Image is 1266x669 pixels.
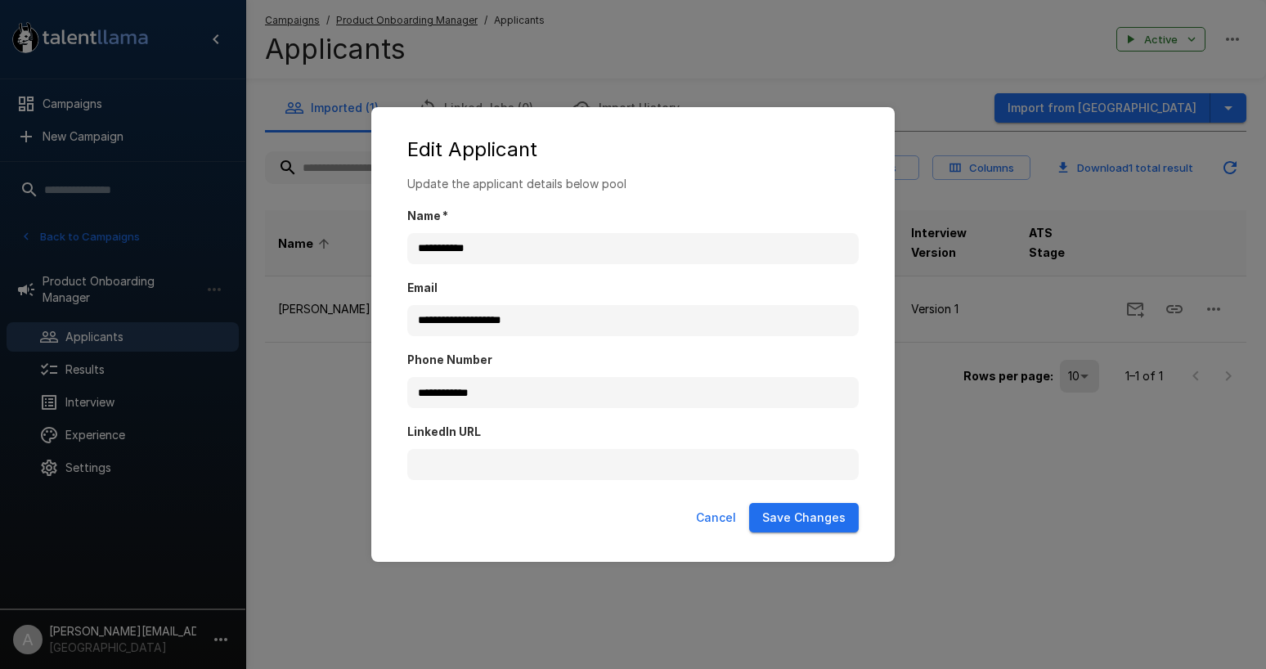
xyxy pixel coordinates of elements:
label: LinkedIn URL [407,424,859,441]
button: Cancel [689,503,743,533]
h2: Edit Applicant [388,123,878,176]
label: Phone Number [407,352,859,369]
p: Update the applicant details below pool [407,176,859,192]
button: Save Changes [749,503,859,533]
label: Name [407,209,859,225]
label: Email [407,281,859,297]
